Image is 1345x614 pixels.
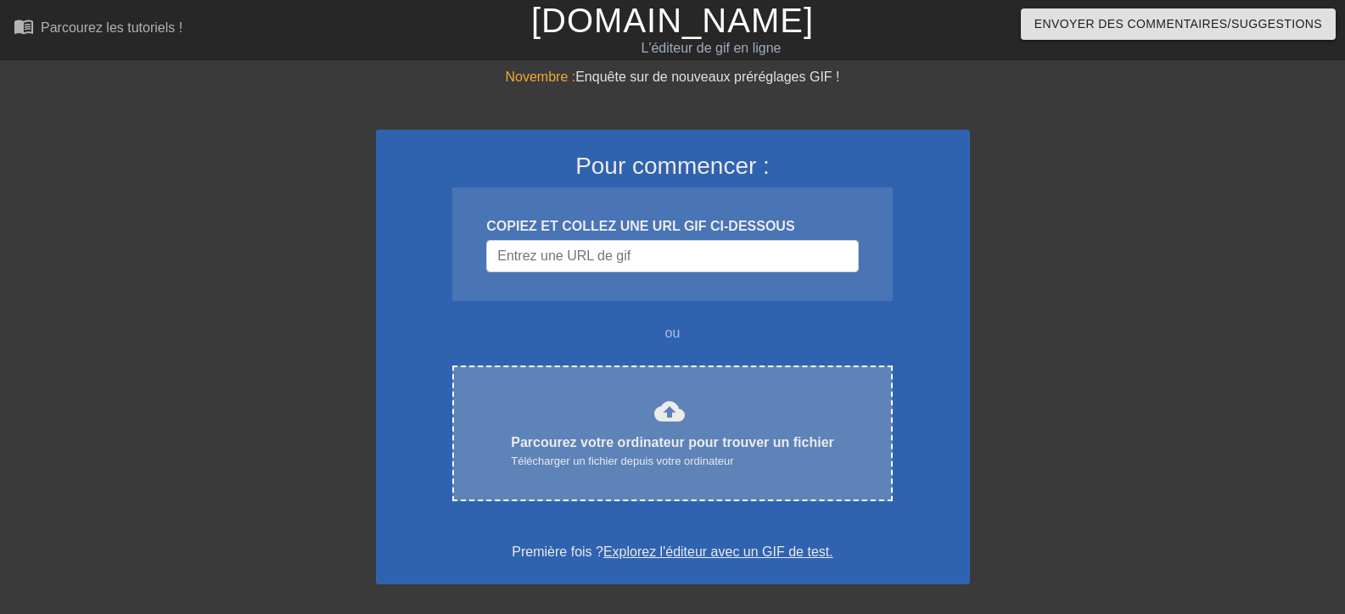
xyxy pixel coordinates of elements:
[665,326,681,340] font: ou
[511,455,733,467] font: Télécharger un fichier depuis votre ordinateur
[505,70,575,84] font: Novembre :
[575,70,839,84] font: Enquête sur de nouveaux préréglages GIF !
[41,20,182,35] font: Parcourez les tutoriels !
[531,2,814,39] a: [DOMAIN_NAME]
[654,396,685,427] font: cloud_upload
[14,16,34,36] font: menu_book
[486,219,794,233] font: COPIEZ ET COLLEZ UNE URL GIF CI-DESSOUS
[14,16,182,42] a: Parcourez les tutoriels !
[603,544,833,559] a: Explorez l'éditeur avec un GIF de test.
[511,435,834,449] font: Parcourez votre ordinateur pour trouver un fichier
[575,153,770,179] font: Pour commencer :
[1034,17,1322,31] font: Envoyer des commentaires/suggestions
[1021,8,1336,40] button: Envoyer des commentaires/suggestions
[642,41,782,55] font: L'éditeur de gif en ligne
[486,240,858,272] input: Nom d'utilisateur
[512,544,603,559] font: Première fois ?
